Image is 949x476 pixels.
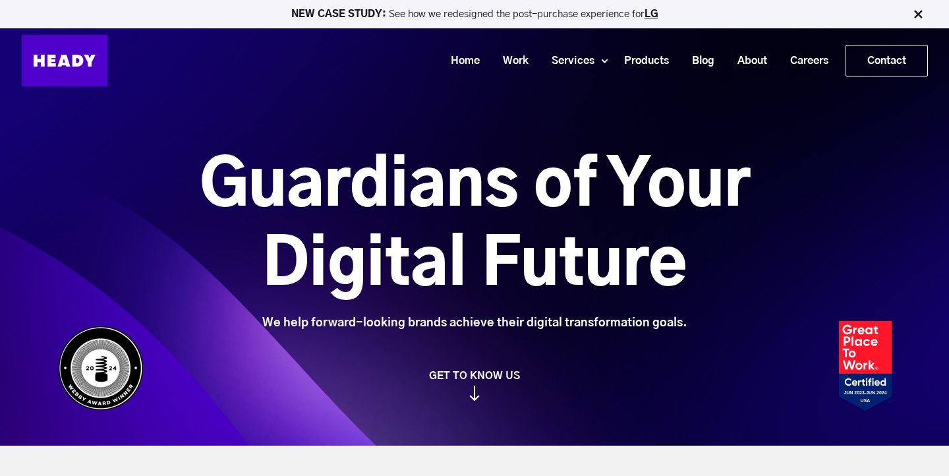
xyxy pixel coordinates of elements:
[645,9,658,19] a: LG
[121,45,928,76] div: Navigation Menu
[6,9,943,19] p: See how we redesigned the post-purchase experience for
[535,49,601,73] a: Services
[486,49,535,73] a: Work
[58,326,144,411] img: Heady_WebbyAward_Winner-4
[51,369,898,401] a: GET TO KNOW US
[291,9,389,19] strong: NEW CASE STUDY:
[126,147,824,305] h1: Guardians of Your Digital Future
[846,45,927,76] a: Contact
[774,49,835,73] a: Careers
[676,49,721,73] a: Blog
[434,49,486,73] a: Home
[126,316,824,330] div: We help forward-looking brands achieve their digital transformation goals.
[469,386,480,401] img: arrow_down
[839,321,892,411] img: Heady_2023_Certification_Badge
[721,49,774,73] a: About
[911,8,925,21] img: Close Bar
[22,35,107,86] img: Heady_Logo_Web-01 (1)
[608,49,676,73] a: Products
